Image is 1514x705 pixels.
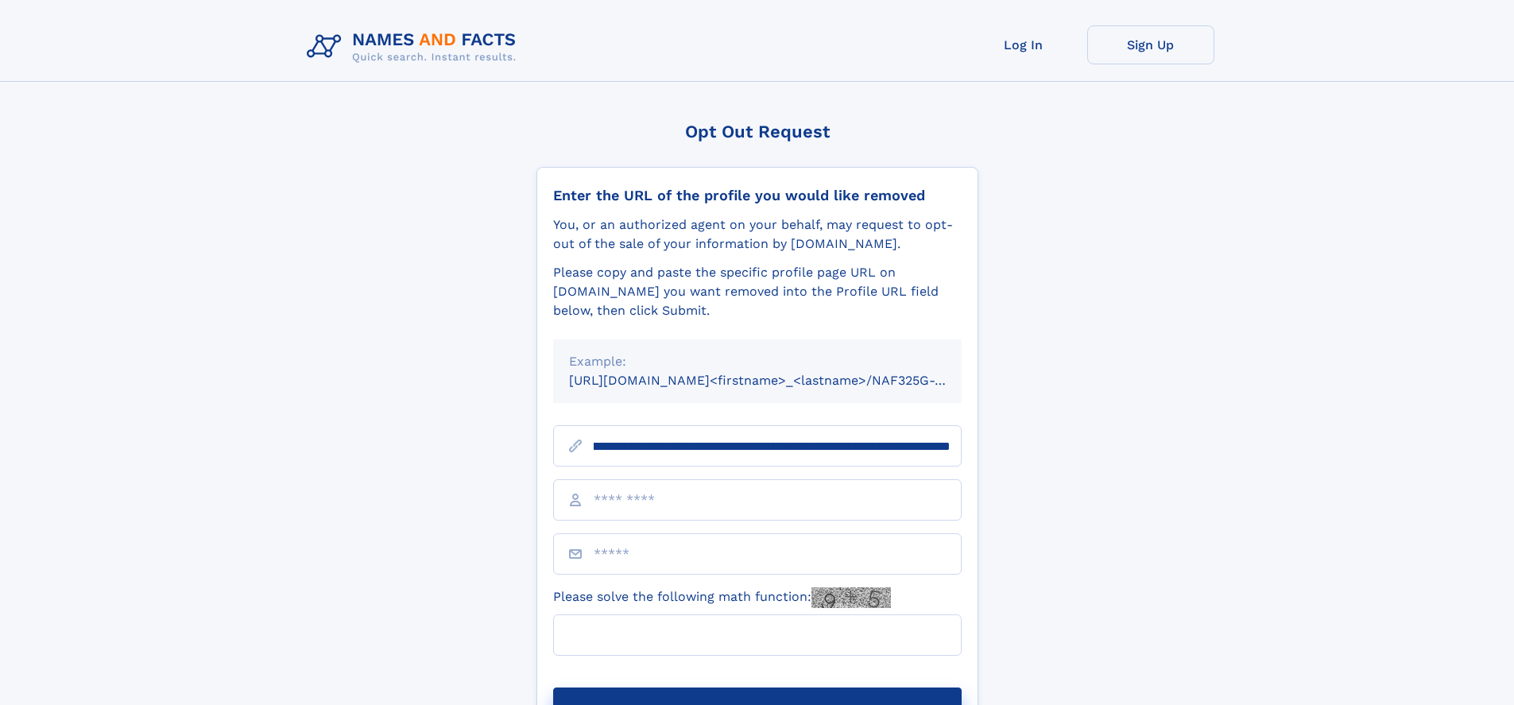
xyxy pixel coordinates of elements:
[960,25,1087,64] a: Log In
[536,122,978,141] div: Opt Out Request
[553,263,962,320] div: Please copy and paste the specific profile page URL on [DOMAIN_NAME] you want removed into the Pr...
[300,25,529,68] img: Logo Names and Facts
[569,373,992,388] small: [URL][DOMAIN_NAME]<firstname>_<lastname>/NAF325G-xxxxxxxx
[553,215,962,254] div: You, or an authorized agent on your behalf, may request to opt-out of the sale of your informatio...
[553,187,962,204] div: Enter the URL of the profile you would like removed
[553,587,891,608] label: Please solve the following math function:
[569,352,946,371] div: Example:
[1087,25,1214,64] a: Sign Up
